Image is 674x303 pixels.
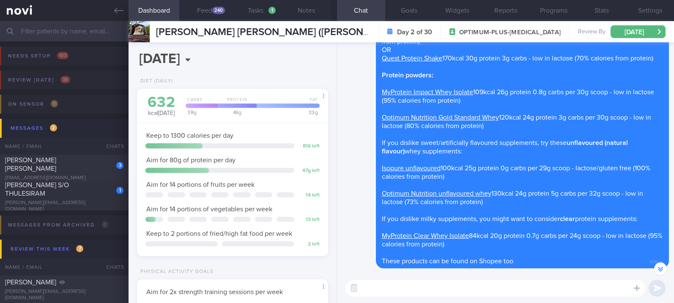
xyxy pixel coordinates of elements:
strong: Day 2 of 30 [397,28,432,36]
a: Quest Protein Shake [382,55,442,62]
span: OPTIMUM-PLUS-[MEDICAL_DATA] [459,28,561,37]
span: 38 [60,76,70,83]
div: [PERSON_NAME][EMAIL_ADDRESS][DOMAIN_NAME] [5,200,123,213]
div: [EMAIL_ADDRESS][DOMAIN_NAME] [5,175,123,181]
span: If you dislike sweet/artificially flavoured supplements, try these whey supplements: [382,139,628,155]
div: 46 g [215,110,257,115]
span: Aim for 14 portions of vegetables per week [146,206,272,213]
strong: Protein powders: [382,72,433,79]
span: [PERSON_NAME] [PERSON_NAME] ([PERSON_NAME]) [156,27,403,37]
span: 120kcal 24g protein 3g carbs per 30g scoop - low in lactose (80% calories from protein) [382,114,651,129]
span: 84kcal 20g protein 0.7g carbs per 24g scoop - low in lactose (95% calories from protein) [382,232,663,248]
strong: clear [560,216,575,222]
span: If you dislike milky supplements, you might want to consider protein supplements: [382,216,638,222]
span: 130kcal 24g protein 5g carbs per 32g scoop - low in lactose (73% calories from protein) [382,190,643,205]
span: [PERSON_NAME] S/O THULESIRAM [5,182,69,197]
div: Diet (Daily) [137,78,173,85]
span: Review By [578,28,606,36]
div: 14 left [299,192,320,199]
div: 632 [145,95,177,110]
div: 13 left [299,217,320,223]
div: kcal [DATE] [145,95,177,117]
span: 109kcal 26g protein 0.8g carbs per 30g scoop - low in lactose (95% calories from protein) [382,89,654,104]
div: 47 g left [299,168,320,174]
span: 103 [57,52,68,59]
button: [DATE] [611,25,666,38]
div: 3 [116,162,123,169]
a: MyProtein Impact Whey Isolate [382,89,473,96]
div: Needs setup [6,50,71,62]
div: 240 [212,7,225,14]
div: Messages [8,123,59,134]
div: Chats [95,259,129,276]
span: Keep to 2 portions of fried/high fat food per week [146,230,292,237]
span: 11:39am [649,257,663,265]
span: 7 [76,245,83,252]
a: Optimum Nutrition unflavoured whey [382,190,491,197]
div: 38 g [183,110,218,115]
div: [PERSON_NAME][EMAIL_ADDRESS][DOMAIN_NAME] [5,289,123,301]
a: MyProtein Clear Whey Isolate [382,232,469,239]
span: 0 [101,221,109,228]
a: Isopure unflavoured [382,165,441,172]
span: OR [382,46,391,53]
div: Review [DATE] [6,74,72,86]
div: Messages from Archived [6,219,111,231]
div: Review this week [8,243,85,255]
div: Protein [215,97,257,108]
span: Aim for 14 portions of fruits per week [146,181,255,188]
div: 816 left [299,143,320,150]
div: Physical Activity Goals [137,269,214,275]
a: Optimum Nutrition Gold Standard Whey [382,114,499,121]
span: Keep to 1300 calories per day [146,132,233,139]
span: 100kcal 25g protein 0g carbs per 29g scoop - lactose/gluten free (100% calories from protein) [382,165,650,180]
div: 33 g [254,110,320,115]
div: Chats [95,138,129,155]
span: 9 [51,100,58,107]
div: Fat [254,97,320,108]
div: 1 [269,7,276,14]
span: Aim for 2x strength training sessions per week [146,289,283,295]
span: 2 [50,124,57,131]
div: On sensor [6,98,60,110]
span: 170kcal 30g protein 3g carbs - low in lactose (70% calories from protein) [382,55,653,62]
span: Aim for 80g of protein per day [146,157,236,164]
span: These products can be found on Shopee too [382,258,513,265]
span: [PERSON_NAME] [5,279,56,286]
div: 2 left [299,241,320,248]
span: [PERSON_NAME] [PERSON_NAME] [5,157,56,172]
div: 1 [116,187,123,194]
div: Carbs [183,97,218,108]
